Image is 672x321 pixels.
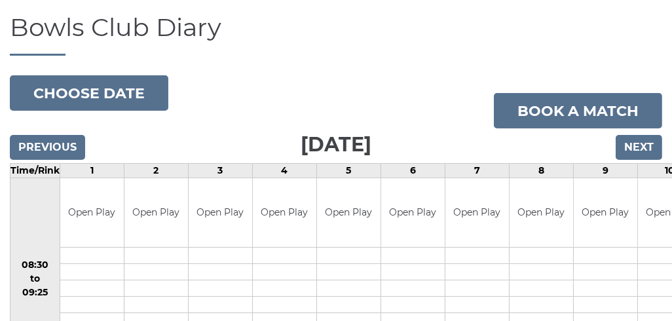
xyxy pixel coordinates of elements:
[10,75,168,111] button: Choose date
[510,178,573,247] td: Open Play
[189,178,252,247] td: Open Play
[445,164,510,178] td: 7
[317,178,381,247] td: Open Play
[10,164,60,178] td: Time/Rink
[494,93,662,128] a: Book a match
[253,164,317,178] td: 4
[381,164,445,178] td: 6
[317,164,381,178] td: 5
[10,14,662,56] h1: Bowls Club Diary
[574,178,637,247] td: Open Play
[381,178,445,247] td: Open Play
[124,178,188,247] td: Open Play
[574,164,638,178] td: 9
[60,178,124,247] td: Open Play
[60,164,124,178] td: 1
[445,178,509,247] td: Open Play
[189,164,253,178] td: 3
[616,135,662,160] input: Next
[124,164,189,178] td: 2
[510,164,574,178] td: 8
[253,178,316,247] td: Open Play
[10,135,85,160] input: Previous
